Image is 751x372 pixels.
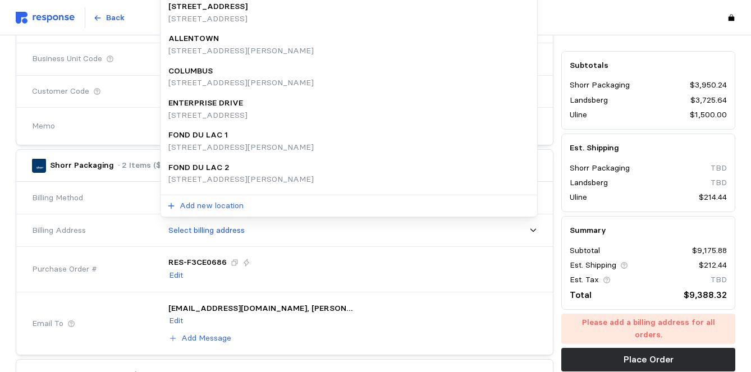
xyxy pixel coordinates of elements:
[168,33,219,45] p: ALLENTOWN
[32,263,97,275] span: Purchase Order #
[16,182,553,355] div: Shorr Packaging· 2 Items ($3,950.24)
[684,288,727,302] p: $9,388.32
[167,199,244,213] button: Add new location
[711,274,727,287] p: TBD
[570,191,587,204] p: Uline
[570,109,587,121] p: Uline
[16,12,75,24] img: svg%3e
[50,159,114,172] p: Shorr Packaging
[181,332,231,345] p: Add Message
[32,318,63,330] span: Email To
[32,120,55,132] span: Memo
[570,274,599,287] p: Est. Tax
[624,352,674,366] p: Place Order
[168,314,184,328] button: Edit
[168,256,227,269] p: RES-F3CE0686
[168,129,228,141] p: FOND DU LAC 1
[32,85,89,98] span: Customer Code
[570,94,608,107] p: Landsberg
[570,225,727,237] h5: Summary
[570,142,727,154] h5: Est. Shipping
[32,53,102,65] span: Business Unit Code
[168,97,243,109] p: ENTERPRISE DRIVE
[711,177,727,189] p: TBD
[570,259,616,272] p: Est. Shipping
[168,109,248,122] p: [STREET_ADDRESS]
[692,245,727,257] p: $9,175.88
[168,45,314,57] p: [STREET_ADDRESS][PERSON_NAME]
[570,59,727,71] h5: Subtotals
[16,150,553,181] button: Shorr Packaging· 2 Items ($3,950.24)
[169,269,183,282] p: Edit
[699,191,727,204] p: $214.44
[570,245,600,257] p: Subtotal
[690,109,727,121] p: $1,500.00
[118,159,198,172] p: · 2 Items ($3,950.24)
[168,13,248,25] p: [STREET_ADDRESS]
[567,316,730,341] p: Please add a billing address for all orders.
[690,94,727,107] p: $3,725.64
[168,65,213,77] p: COLUMBUS
[570,80,630,92] p: Shorr Packaging
[169,315,183,327] p: Edit
[168,269,184,282] button: Edit
[180,200,244,212] p: Add new location
[168,302,353,315] p: [EMAIL_ADDRESS][DOMAIN_NAME], [PERSON_NAME][DOMAIN_NAME][EMAIL_ADDRESS][PERSON_NAME][PERSON_NAME]...
[168,77,314,89] p: [STREET_ADDRESS][PERSON_NAME]
[561,348,735,371] button: Place Order
[570,162,630,174] p: Shorr Packaging
[168,173,314,186] p: [STREET_ADDRESS][PERSON_NAME]
[106,12,125,24] p: Back
[570,177,608,189] p: Landsberg
[690,80,727,92] p: $3,950.24
[168,332,232,345] button: Add Message
[168,1,248,13] p: [STREET_ADDRESS]
[87,7,131,29] button: Back
[570,288,592,302] p: Total
[168,141,314,154] p: [STREET_ADDRESS][PERSON_NAME]
[699,259,727,272] p: $212.44
[711,162,727,174] p: TBD
[168,162,230,174] p: FOND DU LAC 2
[32,192,83,204] span: Billing Method
[168,224,245,237] p: Select billing address
[32,224,86,237] span: Billing Address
